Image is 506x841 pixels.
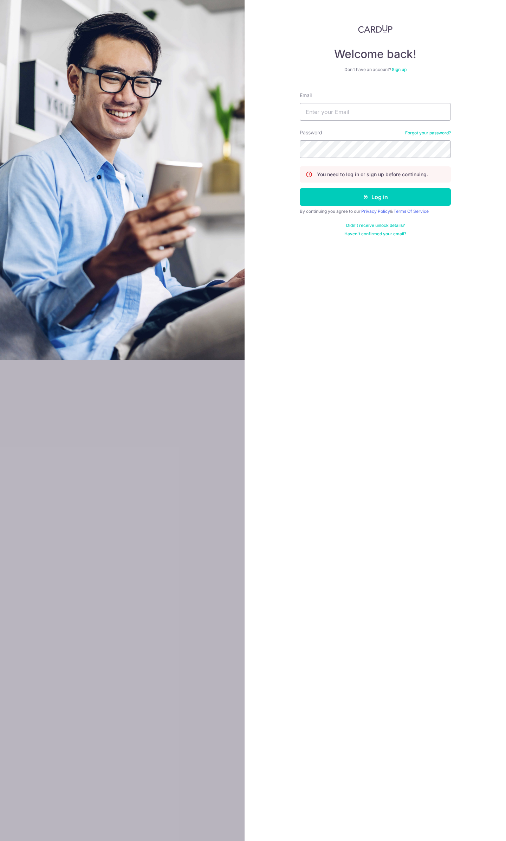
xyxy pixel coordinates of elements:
a: Forgot your password? [405,130,451,136]
a: Terms Of Service [394,209,429,214]
a: Privacy Policy [361,209,390,214]
a: Haven't confirmed your email? [344,231,406,237]
button: Log in [300,188,451,206]
div: Don’t have an account? [300,67,451,72]
input: Enter your Email [300,103,451,121]
p: You need to log in or sign up before continuing. [317,171,428,178]
img: CardUp Logo [358,25,393,33]
a: Didn't receive unlock details? [346,223,405,228]
label: Email [300,92,312,99]
div: By continuing you agree to our & [300,209,451,214]
label: Password [300,129,322,136]
h4: Welcome back! [300,47,451,61]
a: Sign up [392,67,407,72]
